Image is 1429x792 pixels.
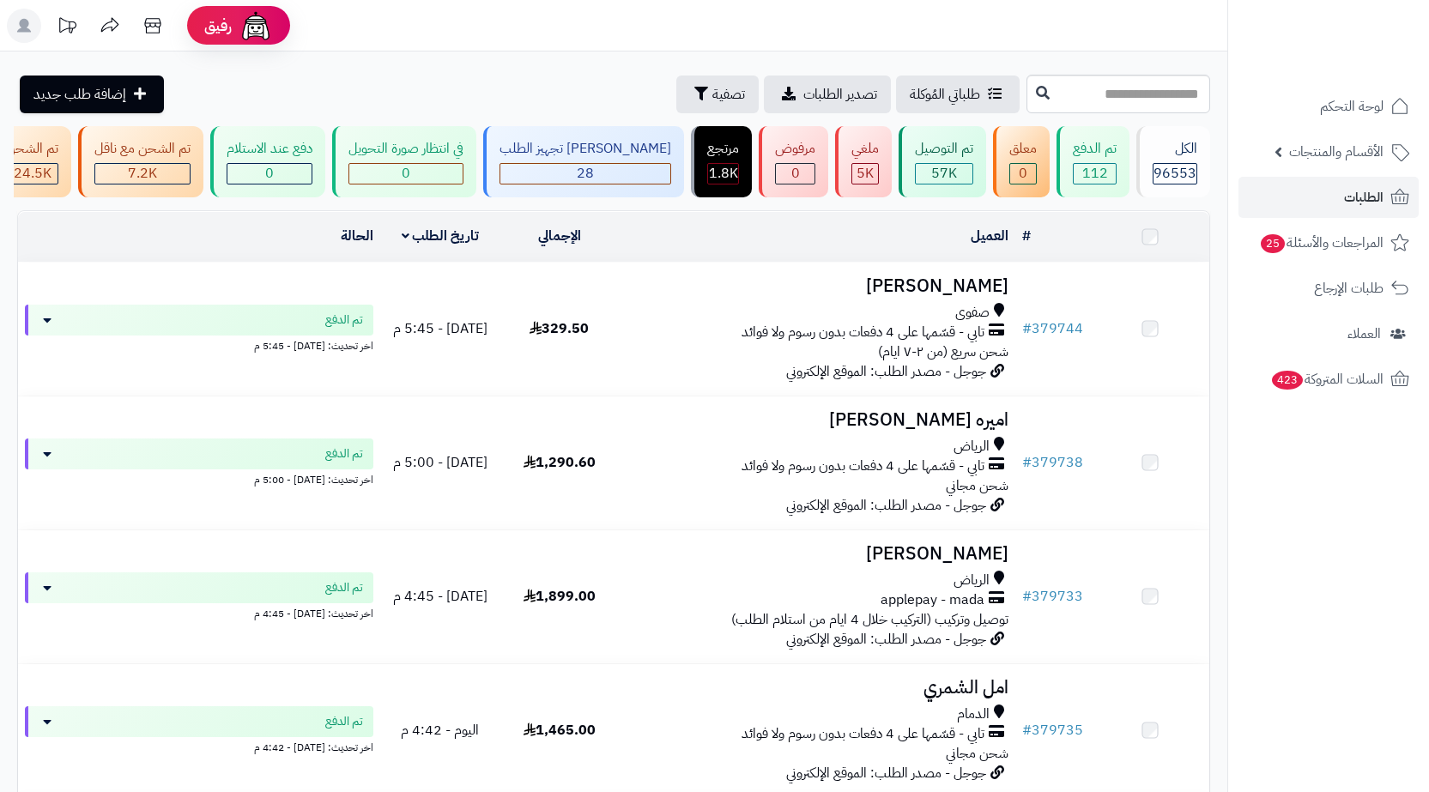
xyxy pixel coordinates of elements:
a: الإجمالي [538,226,581,246]
div: [PERSON_NAME] تجهيز الطلب [500,139,671,159]
a: مرتجع 1.8K [687,126,755,197]
span: 28 [577,163,594,184]
h3: [PERSON_NAME] [626,544,1008,564]
div: 0 [227,164,312,184]
a: العميل [971,226,1008,246]
a: مرفوض 0 [755,126,832,197]
span: 5K [857,163,874,184]
h3: [PERSON_NAME] [626,276,1008,296]
span: 0 [265,163,274,184]
a: طلباتي المُوكلة [896,76,1020,113]
div: معلق [1009,139,1037,159]
span: 57K [931,163,957,184]
a: الطلبات [1238,177,1419,218]
span: تصدير الطلبات [803,84,877,105]
a: #379738 [1022,452,1083,473]
button: تصفية [676,76,759,113]
span: طلبات الإرجاع [1314,276,1384,300]
a: #379735 [1022,720,1083,741]
span: # [1022,586,1032,607]
span: applepay - mada [881,590,984,610]
img: logo-2.png [1312,43,1413,79]
span: تابي - قسّمها على 4 دفعات بدون رسوم ولا فوائد [742,323,984,342]
span: لوحة التحكم [1320,94,1384,118]
div: 1845 [708,164,738,184]
a: تم الدفع 112 [1053,126,1133,197]
span: [DATE] - 5:00 م [393,452,487,473]
div: 0 [349,164,463,184]
a: طلبات الإرجاع [1238,268,1419,309]
div: تم الشحن [6,139,58,159]
a: الحالة [341,226,373,246]
span: تم الدفع [325,713,363,730]
div: 28 [500,164,670,184]
span: 0 [1019,163,1027,184]
span: العملاء [1347,322,1381,346]
a: #379744 [1022,318,1083,339]
div: 7222 [95,164,190,184]
div: مرتجع [707,139,739,159]
span: # [1022,452,1032,473]
span: الدمام [957,704,990,724]
div: اخر تحديث: [DATE] - 5:00 م [25,469,373,487]
div: 0 [1010,164,1036,184]
div: تم الدفع [1073,139,1117,159]
div: تم التوصيل [915,139,973,159]
span: 0 [402,163,410,184]
span: 112 [1082,163,1108,184]
span: [DATE] - 4:45 م [393,586,487,607]
span: 329.50 [530,318,589,339]
div: 0 [776,164,814,184]
span: 24.5K [14,163,51,184]
div: دفع عند الاستلام [227,139,312,159]
span: تابي - قسّمها على 4 دفعات بدون رسوم ولا فوائد [742,456,984,476]
span: 7.2K [128,163,157,184]
span: 1,290.60 [524,452,596,473]
div: اخر تحديث: [DATE] - 4:45 م [25,603,373,621]
a: تم الشحن مع ناقل 7.2K [75,126,207,197]
span: طلباتي المُوكلة [910,84,980,105]
span: صفوى [955,303,990,323]
span: # [1022,720,1032,741]
span: تابي - قسّمها على 4 دفعات بدون رسوم ولا فوائد [742,724,984,744]
span: تم الدفع [325,311,363,329]
div: اخر تحديث: [DATE] - 4:42 م [25,737,373,755]
div: مرفوض [775,139,815,159]
span: الأقسام والمنتجات [1289,140,1384,164]
div: 4998 [852,164,878,184]
a: [PERSON_NAME] تجهيز الطلب 28 [480,126,687,197]
div: 112 [1074,164,1116,184]
span: جوجل - مصدر الطلب: الموقع الإلكتروني [786,763,986,783]
h3: اميره [PERSON_NAME] [626,410,1008,430]
span: الرياض [954,571,990,590]
span: رفيق [204,15,232,36]
span: تصفية [712,84,745,105]
a: تصدير الطلبات [764,76,891,113]
h3: امل الشمري [626,678,1008,698]
span: جوجل - مصدر الطلب: الموقع الإلكتروني [786,495,986,516]
span: الرياض [954,437,990,456]
span: # [1022,318,1032,339]
span: المراجعات والأسئلة [1259,231,1384,255]
span: جوجل - مصدر الطلب: الموقع الإلكتروني [786,629,986,650]
a: ملغي 5K [832,126,895,197]
div: اخر تحديث: [DATE] - 5:45 م [25,336,373,354]
a: العملاء [1238,313,1419,354]
span: 1.8K [709,163,738,184]
span: 1,465.00 [524,720,596,741]
span: الطلبات [1344,185,1384,209]
div: تم الشحن مع ناقل [94,139,191,159]
a: تحديثات المنصة [45,9,88,47]
div: ملغي [851,139,879,159]
span: جوجل - مصدر الطلب: الموقع الإلكتروني [786,361,986,382]
span: شحن مجاني [946,743,1008,764]
span: تم الدفع [325,579,363,596]
a: في انتظار صورة التحويل 0 [329,126,480,197]
span: إضافة طلب جديد [33,84,126,105]
a: الكل96553 [1133,126,1214,197]
span: شحن مجاني [946,475,1008,496]
span: 96553 [1153,163,1196,184]
span: 25 [1261,234,1285,253]
a: تم التوصيل 57K [895,126,990,197]
a: معلق 0 [990,126,1053,197]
